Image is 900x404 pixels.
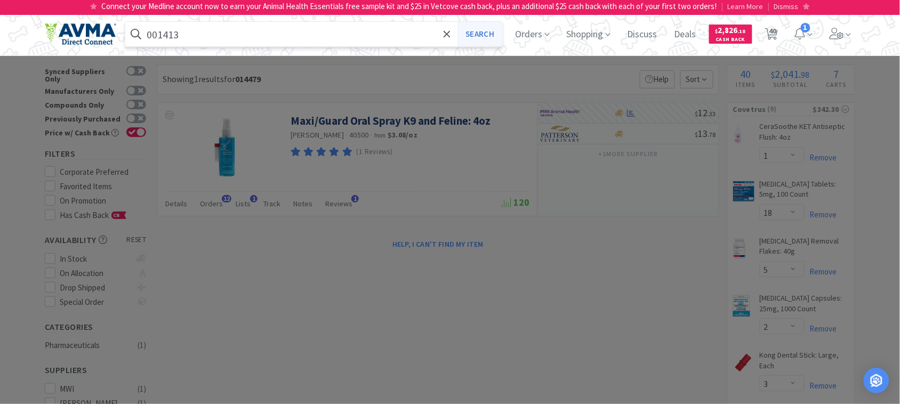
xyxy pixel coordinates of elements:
a: Discuss [623,30,662,39]
span: Shopping [562,13,615,55]
span: Deals [670,13,701,55]
span: . 18 [738,28,746,35]
img: e4e33dab9f054f5782a47901c742baa9_102.png [45,23,116,45]
span: 40 [769,10,776,52]
span: $ [716,28,718,35]
div: Open Intercom Messenger [864,368,889,393]
button: Search [457,22,502,46]
span: Dismiss [774,2,799,11]
a: 40 [761,31,783,41]
span: 1 [801,23,810,33]
a: $2,826.18Cash Back [709,20,752,49]
input: Search by item, sku, manufacturer, ingredient, size... [125,22,502,46]
span: Learn More [728,2,764,11]
a: Deals [670,30,701,39]
span: Discuss [623,13,662,55]
span: Orders [511,13,554,55]
span: | [768,1,770,11]
span: Cash Back [716,37,746,44]
span: 2,826 [716,25,746,35]
span: | [721,1,724,11]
